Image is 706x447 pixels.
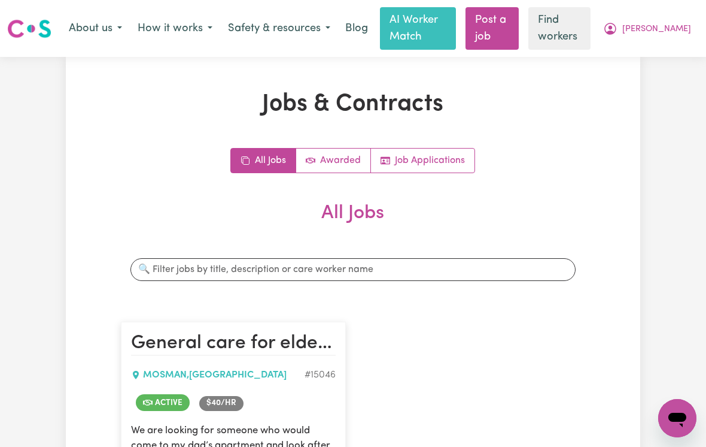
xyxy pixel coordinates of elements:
h2: General care for elderly gentleman, Mosman [131,332,336,356]
span: Job rate per hour [199,396,244,410]
img: Careseekers logo [7,18,51,40]
a: Blog [338,16,375,42]
div: MOSMAN , [GEOGRAPHIC_DATA] [131,368,305,382]
a: Active jobs [296,149,371,173]
button: My Account [595,16,699,41]
a: Find workers [528,7,591,50]
a: Careseekers logo [7,15,51,43]
a: AI Worker Match [380,7,456,50]
span: Job is active [136,394,190,411]
iframe: Button to launch messaging window, conversation in progress [658,399,696,437]
h1: Jobs & Contracts [121,90,585,119]
h2: All Jobs [121,202,585,244]
span: [PERSON_NAME] [622,23,691,36]
a: Post a job [465,7,519,50]
input: 🔍 Filter jobs by title, description or care worker name [130,258,576,281]
button: Safety & resources [220,16,338,41]
button: How it works [130,16,220,41]
button: About us [61,16,130,41]
a: All jobs [231,149,296,173]
a: Job applications [371,149,474,173]
div: Job ID #15046 [305,368,336,382]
